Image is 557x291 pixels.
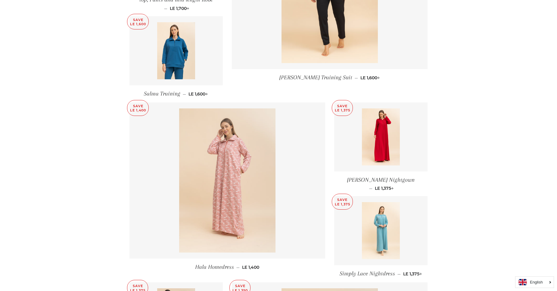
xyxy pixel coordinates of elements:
[355,75,358,80] span: —
[183,91,186,97] span: —
[375,186,394,191] span: LE 1,375
[129,259,325,276] a: Hala Homedress — LE 1,400
[347,177,415,183] span: [PERSON_NAME] Nightgown
[397,271,401,277] span: —
[369,186,372,191] span: —
[242,265,259,270] span: LE 1,400
[129,85,223,102] a: Salma Training — LE 1,600
[188,91,208,97] span: LE 1,600
[334,171,428,196] a: [PERSON_NAME] Nightgown — LE 1,375
[360,75,380,80] span: LE 1,600
[530,280,543,284] i: English
[403,271,422,277] span: LE 1,375
[164,6,167,11] span: —
[232,69,428,86] a: [PERSON_NAME] Training Suit — LE 1,600
[127,100,148,116] p: Save LE 1,400
[340,270,395,277] span: Simply Lace Nightdress
[170,6,189,11] span: LE 1,700
[334,265,428,282] a: Simply Lace Nightdress — LE 1,375
[518,279,551,285] a: English
[144,90,180,97] span: Salma Training
[236,265,240,270] span: —
[279,74,352,81] span: [PERSON_NAME] Training Suit
[332,194,353,209] p: Save LE 1,375
[127,14,148,29] p: Save LE 1,600
[195,264,234,270] span: Hala Homedress
[332,100,353,116] p: Save LE 1,375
